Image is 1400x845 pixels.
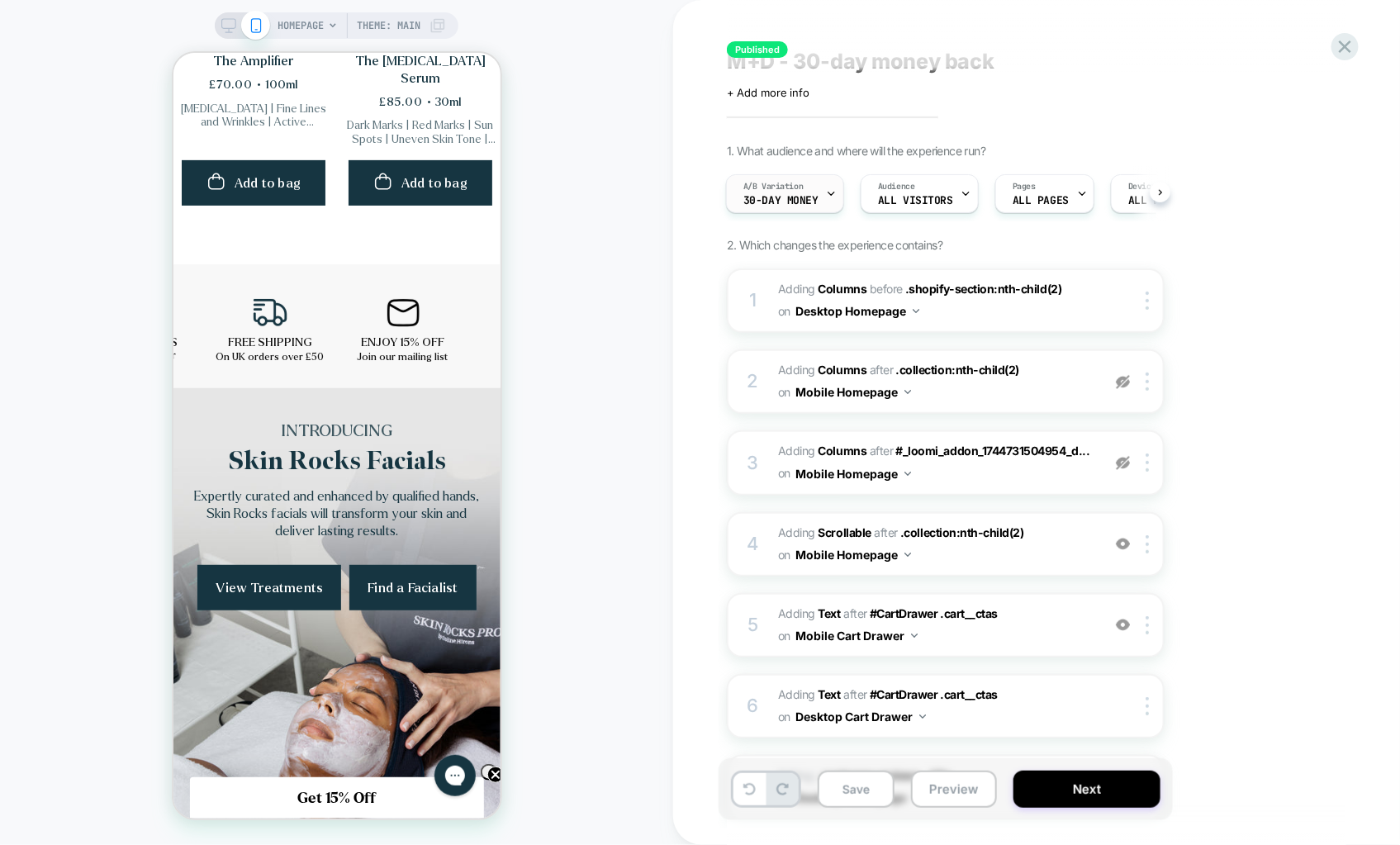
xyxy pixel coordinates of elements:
[778,282,866,296] span: Adding
[12,396,315,421] h2: Skin Rocks Facials
[8,107,152,153] button: Add to bag
[745,690,762,723] div: 6
[878,181,915,192] span: Audience
[228,121,294,139] span: Add to bag
[745,447,762,480] div: 3
[727,86,809,99] span: + Add more info
[795,299,919,323] button: Desktop Homepage
[1146,697,1149,715] img: close
[176,512,302,558] a: Find a Facialist
[743,195,819,207] span: 30-day money
[819,606,841,620] b: Text
[1146,373,1149,391] img: close
[1116,618,1130,632] img: crossed eye
[870,282,903,296] span: BEFORE
[55,283,138,296] span: FREE SHIPPING
[778,525,871,539] span: Adding
[778,687,841,701] span: Adding
[1146,292,1149,310] img: close
[61,121,127,139] span: Add to bag
[778,544,790,565] span: on
[795,380,911,404] button: Mobile Homepage
[905,282,1061,296] span: .shopify-section:nth-child(2)
[778,625,790,646] span: on
[819,687,841,701] b: Text
[843,687,867,701] span: AFTER
[911,634,918,638] img: down arrow
[1013,195,1069,207] span: ALL PAGES
[307,711,324,728] button: Close teaser
[904,553,911,557] img: down arrow
[900,525,1024,539] span: .collection:nth-child(2)
[1116,456,1130,470] img: eye
[819,363,867,377] b: Columns
[1146,616,1149,634] img: close
[778,706,790,727] span: on
[745,284,762,317] div: 1
[12,368,315,388] p: INTRODUCING
[795,462,911,486] button: Mobile Homepage
[795,705,926,729] button: Desktop Cart Drawer
[870,363,894,377] span: AFTER
[819,444,867,458] b: Columns
[1013,771,1160,808] button: Next
[913,309,919,313] img: down arrow
[1013,181,1036,192] span: Pages
[125,738,203,753] span: Get 15% Off
[878,195,953,207] span: All Visitors
[357,12,420,39] span: Theme: MAIN
[17,724,311,766] div: Get 15% OffClose teaser
[1116,537,1130,551] img: crossed eye
[1146,535,1149,553] img: close
[743,181,804,192] span: A/B Variation
[727,238,942,252] span: 2. Which changes the experience contains?
[12,434,315,487] p: Expertly curated and enhanced by qualified hands, Skin Rocks facials will transform your skin and...
[778,463,790,483] span: on
[745,365,762,398] div: 2
[819,282,867,296] b: Columns
[870,687,998,701] span: #CartDrawer .cart__ctas
[727,49,994,74] span: M+D - 30-day money back
[870,606,998,620] span: #CartDrawer .cart__ctas
[904,472,911,476] img: down arrow
[278,12,324,39] span: HOMEPAGE
[42,299,150,310] span: On UK orders over £50
[745,609,762,642] div: 5
[175,107,319,153] button: Add to bag
[745,528,762,561] div: 4
[919,714,926,719] img: down arrow
[819,525,871,539] b: Scrollable
[253,696,311,749] iframe: Gorgias live chat messenger
[1128,195,1197,207] span: ALL DEVICES
[184,299,275,310] span: Join our mailing list
[795,624,918,648] button: Mobile Cart Drawer
[1146,453,1149,472] img: close
[24,512,168,558] a: View Treatments
[778,382,790,402] span: on
[778,444,866,458] span: Adding
[778,363,866,377] span: Adding
[818,771,895,808] button: Save
[778,301,790,321] span: on
[843,606,867,620] span: AFTER
[870,444,894,458] span: AFTER
[875,525,899,539] span: AFTER
[904,390,911,394] img: down arrow
[778,606,841,620] span: Adding
[911,771,997,808] button: Preview
[795,543,911,567] button: Mobile Homepage
[727,144,985,158] span: 1. What audience and where will the experience run?
[1128,181,1160,192] span: Devices
[1116,375,1130,389] img: eye
[727,41,788,58] span: Published
[896,363,1020,377] span: .collection:nth-child(2)
[187,283,271,296] span: ENJOY 15% OFF
[896,444,1090,458] span: #_loomi_addon_1744731504954_d...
